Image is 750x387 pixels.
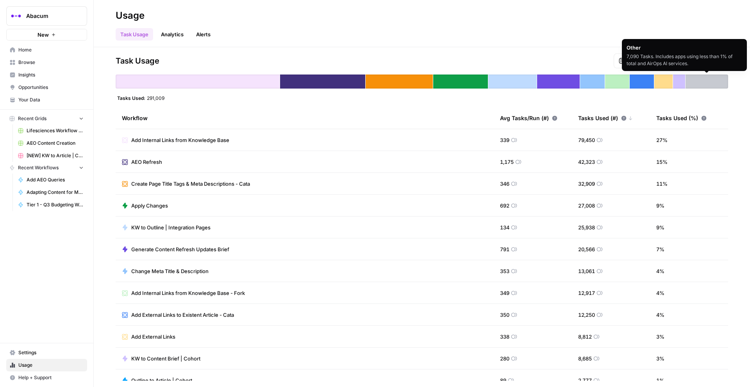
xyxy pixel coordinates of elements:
span: Add Internal Links from Knowledge Base - Fork [131,289,245,297]
span: 8,685 [578,355,592,362]
span: Recent Grids [18,115,46,122]
span: 3 % [656,333,664,341]
span: 15 % [656,158,668,166]
a: Add Internal Links from Knowledge Base - Fork [122,289,245,297]
span: 4 % [656,267,664,275]
span: 12,250 [578,311,595,319]
span: Outline to Article | Cohort [131,376,192,384]
a: AEO Content Creation [14,137,87,149]
span: Add External Links [131,333,175,341]
span: 692 [500,202,509,209]
span: 349 [500,289,509,297]
span: 11 % [656,180,668,188]
div: Workflow [122,107,487,129]
span: New [37,31,49,39]
span: 27,008 [578,202,595,209]
a: KW to Content Brief | Cohort [122,355,200,362]
span: Help + Support [18,374,84,381]
span: Task Usage [116,55,159,66]
a: Add External Links to Existent Article - Cata [122,311,234,319]
a: Outline to Article | Cohort [122,376,192,384]
span: Create Page Title Tags & Meta Descriptions - Cata [131,180,250,188]
span: Tier 1 - Q3 Budgeting Workflows [27,201,84,208]
span: 4 % [656,311,664,319]
div: 7,090 Tasks. Includes apps using less than 1% of total and AirOps AI services. [627,53,742,67]
a: KW to Outline | Integration Pages [122,224,211,231]
span: KW to Content Brief | Cohort [131,355,200,362]
span: Insights [18,71,84,78]
a: Home [6,44,87,56]
span: 339 [500,136,509,144]
a: Lifesciences Workflow ([DATE]) Grid [14,124,87,137]
span: 9 % [656,224,664,231]
div: Tasks Used (#) [578,107,633,129]
div: Tasks Used (%) [656,107,707,129]
span: Add External Links to Existent Article - Cata [131,311,234,319]
a: Usage [6,359,87,371]
span: Add AEO Queries [27,176,84,183]
span: 3 % [656,355,664,362]
span: 350 [500,311,509,319]
a: Opportunities [6,81,87,94]
a: Task Usage [116,28,153,41]
span: 79,450 [578,136,595,144]
span: 12,917 [578,289,595,297]
span: KW to Outline | Integration Pages [131,224,211,231]
span: 134 [500,224,509,231]
span: 27 % [656,136,668,144]
a: Settings [6,346,87,359]
span: 1,175 [500,158,514,166]
a: Browse [6,56,87,69]
a: Apply Changes [122,202,168,209]
span: 1 % [656,376,664,384]
span: 280 [500,355,509,362]
a: [NEW] KW to Article | Cohort Grid [14,149,87,162]
span: 353 [500,267,509,275]
a: Your Data [6,94,87,106]
span: Recent Workflows [18,164,59,171]
span: 4 % [656,289,664,297]
span: 338 [500,333,509,341]
button: Recent Workflows [6,162,87,174]
button: Help + Support [6,371,87,384]
a: Generate Content Refresh Updates Brief [122,245,229,253]
span: [NEW] KW to Article | Cohort Grid [27,152,84,159]
span: Home [18,46,84,53]
a: Change Meta Title & Description [122,267,209,275]
span: Settings [18,349,84,356]
button: New [6,29,87,41]
span: Generate Content Refresh Updates Brief [131,245,229,253]
div: Other [627,44,742,51]
a: Adapting Content for Microdemos Pages [14,186,87,199]
span: AEO Refresh [131,158,162,166]
span: 89 [500,376,506,384]
a: Insights [6,69,87,81]
span: 791 [500,245,509,253]
button: Recent Grids [6,113,87,124]
span: 7 % [656,245,664,253]
span: Change Meta Title & Description [131,267,209,275]
span: 9 % [656,202,664,209]
img: Abacum Logo [9,9,23,23]
span: 32,909 [578,180,595,188]
span: Browse [18,59,84,66]
a: Tier 1 - Q3 Budgeting Workflows [14,199,87,211]
span: Usage [18,362,84,369]
a: Analytics [156,28,188,41]
button: Workspace: Abacum [6,6,87,26]
span: Add Internal Links from Knowledge Base [131,136,229,144]
span: AEO Content Creation [27,140,84,147]
span: 8,812 [578,333,592,341]
span: 42,323 [578,158,595,166]
span: 20,566 [578,245,595,253]
span: Apply Changes [131,202,168,209]
div: Avg Tasks/Run (#) [500,107,557,129]
div: Usage [116,9,145,22]
span: Lifesciences Workflow ([DATE]) Grid [27,127,84,134]
a: Alerts [191,28,215,41]
span: 346 [500,180,509,188]
span: Tasks Used: [117,95,145,101]
span: 13,061 [578,267,595,275]
span: 291,009 [147,95,164,101]
span: 2,777 [578,376,592,384]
